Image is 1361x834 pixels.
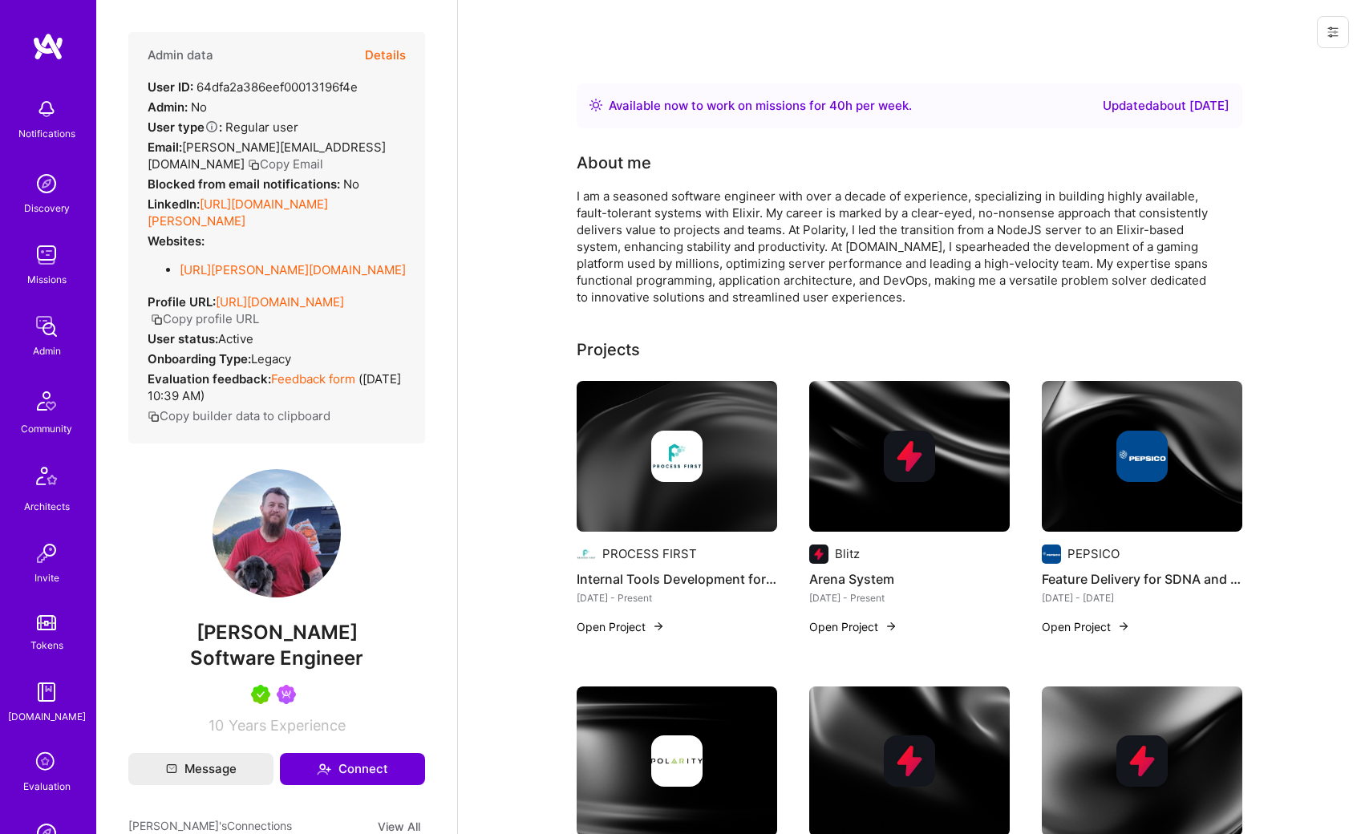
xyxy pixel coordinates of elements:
h4: Arena System [809,569,1010,589]
img: Been on Mission [277,685,296,704]
button: Open Project [1042,618,1130,635]
span: Software Engineer [190,646,363,670]
img: Architects [27,460,66,498]
img: arrow-right [1117,620,1130,633]
img: cover [809,381,1010,532]
i: icon Copy [151,314,163,326]
button: Open Project [809,618,897,635]
img: tokens [37,615,56,630]
a: [URL][DOMAIN_NAME] [216,294,344,310]
img: Company logo [1116,431,1168,482]
i: icon Copy [248,159,260,171]
div: [DATE] - [DATE] [1042,589,1242,606]
div: Projects [577,338,640,362]
img: Company logo [651,431,703,482]
div: About me [577,151,651,175]
h4: Admin data [148,48,213,63]
div: [DATE] - Present [809,589,1010,606]
button: Copy profile URL [151,310,259,327]
img: Availability [589,99,602,111]
div: No [148,99,207,115]
img: arrow-right [885,620,897,633]
button: Message [128,753,273,785]
div: Available now to work on missions for h per week . [609,96,912,115]
strong: Websites: [148,233,205,249]
button: Details [365,32,406,79]
button: Open Project [577,618,665,635]
img: teamwork [30,239,63,271]
a: Feedback form [271,371,355,387]
div: PROCESS FIRST [602,545,697,562]
h4: Feature Delivery for SDNA and CDNA Apps [1042,569,1242,589]
img: Company logo [809,545,828,564]
img: Community [27,382,66,420]
div: Notifications [18,125,75,142]
a: [URL][DOMAIN_NAME][PERSON_NAME] [148,196,328,229]
strong: User ID: [148,79,193,95]
img: Company logo [884,735,935,787]
img: logo [32,32,64,61]
img: cover [577,381,777,532]
span: [PERSON_NAME] [128,621,425,645]
span: [PERSON_NAME][EMAIL_ADDRESS][DOMAIN_NAME] [148,140,386,172]
i: icon SelectionTeam [31,747,62,778]
button: Connect [280,753,425,785]
div: Blitz [835,545,860,562]
i: icon Copy [148,411,160,423]
div: Architects [24,498,70,515]
img: guide book [30,676,63,708]
div: Regular user [148,119,298,136]
strong: Email: [148,140,182,155]
span: 40 [829,98,845,113]
strong: Onboarding Type: [148,351,251,366]
div: Admin [33,342,61,359]
div: Evaluation [23,778,71,795]
img: A.Teamer in Residence [251,685,270,704]
div: 64dfa2a386eef00013196f4e [148,79,358,95]
span: legacy [251,351,291,366]
img: Invite [30,537,63,569]
div: Invite [34,569,59,586]
img: Company logo [884,431,935,482]
i: icon Mail [166,763,177,775]
i: icon Connect [317,762,331,776]
div: Missions [27,271,67,288]
img: discovery [30,168,63,200]
span: 10 [209,717,224,734]
strong: User type : [148,119,222,135]
strong: LinkedIn: [148,196,200,212]
i: Help [205,119,219,134]
a: [URL][PERSON_NAME][DOMAIN_NAME] [180,262,406,277]
img: Company logo [651,735,703,787]
div: Updated about [DATE] [1103,96,1229,115]
img: Company logo [1116,735,1168,787]
img: bell [30,93,63,125]
span: Active [218,331,253,346]
img: User Avatar [213,469,341,597]
button: Copy builder data to clipboard [148,407,330,424]
strong: User status: [148,331,218,346]
strong: Admin: [148,99,188,115]
img: Company logo [1042,545,1061,564]
img: Company logo [577,545,596,564]
div: No [148,176,359,192]
strong: Profile URL: [148,294,216,310]
strong: Evaluation feedback: [148,371,271,387]
div: [DOMAIN_NAME] [8,708,86,725]
img: arrow-right [652,620,665,633]
div: Discovery [24,200,70,217]
div: ( [DATE] 10:39 AM ) [148,370,406,404]
div: Tokens [30,637,63,654]
img: cover [1042,381,1242,532]
div: I am a seasoned software engineer with over a decade of experience, specializing in building high... [577,188,1218,306]
div: [DATE] - Present [577,589,777,606]
img: admin teamwork [30,310,63,342]
div: PEPSICO [1067,545,1120,562]
span: Years Experience [229,717,346,734]
button: Copy Email [248,156,323,172]
h4: Internal Tools Development for Food Delivery Non-Profit [577,569,777,589]
strong: Blocked from email notifications: [148,176,343,192]
div: Community [21,420,72,437]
